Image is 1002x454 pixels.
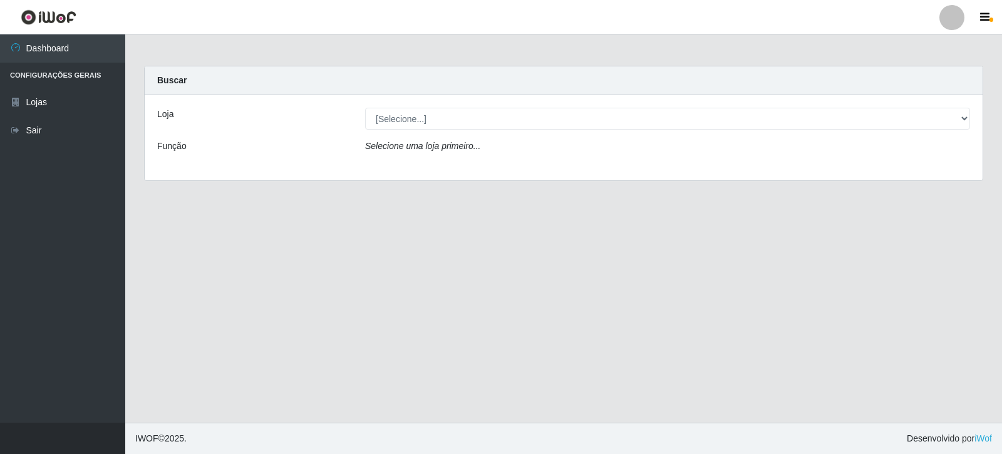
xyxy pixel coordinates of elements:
[157,108,173,121] label: Loja
[157,140,187,153] label: Função
[135,432,187,445] span: © 2025 .
[974,433,992,443] a: iWof
[135,433,158,443] span: IWOF
[21,9,76,25] img: CoreUI Logo
[157,75,187,85] strong: Buscar
[907,432,992,445] span: Desenvolvido por
[365,141,480,151] i: Selecione uma loja primeiro...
